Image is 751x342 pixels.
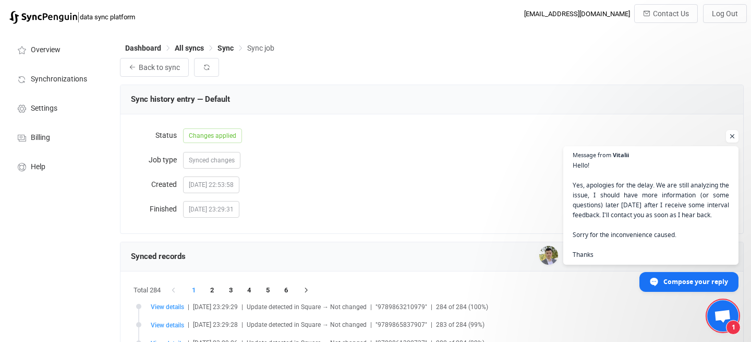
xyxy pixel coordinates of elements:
[125,44,161,52] span: Dashboard
[120,58,189,77] button: Back to sync
[217,44,234,52] span: Sync
[31,75,87,84] span: Synchronizations
[183,128,242,143] span: Changes applied
[131,95,230,104] span: Sync history entry — Default
[183,201,239,218] span: [DATE] 23:29:31
[77,9,80,24] span: |
[5,34,110,64] a: Overview
[5,151,110,181] a: Help
[241,321,243,328] span: |
[134,283,161,298] span: Total 284
[139,63,180,72] span: Back to sync
[5,64,110,93] a: Synchronizations
[131,149,183,170] label: Job type
[189,157,235,164] span: Synced changes
[203,283,222,298] li: 2
[9,9,135,24] a: |data sync platform
[31,104,57,113] span: Settings
[31,163,45,171] span: Help
[707,300,738,332] a: Open chat
[259,283,277,298] li: 5
[431,303,432,311] span: |
[31,46,60,54] span: Overview
[131,198,183,219] label: Finished
[634,4,698,23] button: Contact Us
[9,11,77,24] img: syncpenguin.svg
[436,321,484,328] span: 283 of 284 (99%)
[375,303,427,311] span: "9789863210979"
[573,152,611,158] span: Message from
[524,10,630,18] div: [EMAIL_ADDRESS][DOMAIN_NAME]
[375,321,427,328] span: "9789865837907"
[222,283,240,298] li: 3
[277,283,296,298] li: 6
[131,174,183,195] label: Created
[5,122,110,151] a: Billing
[613,152,629,158] span: Vitalii
[183,176,239,193] span: [DATE] 22:53:58
[193,303,238,311] span: [DATE] 23:29:29
[247,321,367,328] span: Update detected in Square → Not changed
[247,303,367,311] span: Update detected in Square → Not changed
[131,125,183,146] label: Status
[185,283,203,298] li: 1
[370,303,372,311] span: |
[188,321,189,328] span: |
[188,303,189,311] span: |
[241,303,243,311] span: |
[370,321,372,328] span: |
[151,303,184,311] span: View details
[151,322,184,329] span: View details
[436,303,488,311] span: 284 of 284 (100%)
[573,160,729,260] span: Hello! Yes, apologies for the delay. We are still analyzing the issue, I should have more informa...
[712,9,738,18] span: Log Out
[193,321,238,328] span: [DATE] 23:29:28
[80,13,135,21] span: data sync platform
[663,273,728,291] span: Compose your reply
[31,134,50,142] span: Billing
[703,4,747,23] button: Log Out
[131,252,186,261] span: Synced records
[5,93,110,122] a: Settings
[175,44,204,52] span: All syncs
[247,44,274,52] span: Sync job
[653,9,689,18] span: Contact Us
[431,321,432,328] span: |
[240,283,259,298] li: 4
[125,44,274,52] div: Breadcrumb
[726,320,741,335] span: 1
